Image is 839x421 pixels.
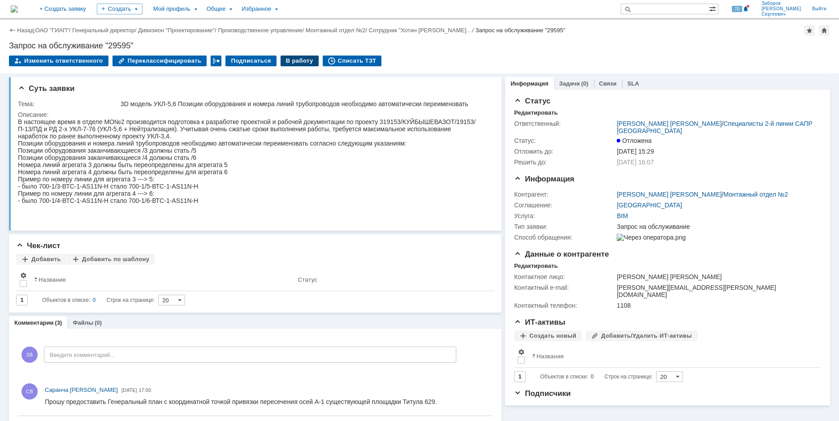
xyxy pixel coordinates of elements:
[14,319,54,326] a: Комментарии
[518,348,525,356] span: Настройки
[514,137,615,144] div: Статус:
[510,80,548,87] a: Информация
[514,302,615,309] div: Контактный телефон:
[35,27,73,34] div: /
[761,6,801,12] span: [PERSON_NAME]
[536,353,564,360] div: Название
[528,345,814,368] th: Название
[514,191,615,198] div: Контрагент:
[18,84,74,93] span: Суть заявки
[627,80,639,87] a: SLA
[591,371,594,382] div: 0
[73,319,93,326] a: Файлы
[514,262,558,270] div: Редактировать
[617,148,816,155] div: [DATE] 15:29
[42,297,90,303] span: Объектов в списке:
[17,27,34,34] a: Назад
[514,202,615,209] div: Соглашение:
[732,6,742,12] span: 70
[514,234,615,241] div: Способ обращения:
[35,27,69,34] a: ОАО "ГИАП"
[617,273,816,280] div: [PERSON_NAME] [PERSON_NAME]
[617,302,816,309] div: 1108
[97,4,143,14] div: Создать
[93,295,96,305] div: 0
[30,268,294,291] th: Название
[617,120,816,134] div: /
[306,27,369,34] div: /
[514,148,615,155] div: Отложить до:
[95,319,102,326] div: (0)
[581,80,588,87] div: (0)
[294,268,487,291] th: Статус
[16,241,61,250] span: Чек-лист
[617,191,788,198] div: /
[298,276,317,283] div: Статус
[761,1,801,6] span: Зиборов
[18,100,119,107] div: Тема:
[218,27,306,34] div: /
[20,272,27,279] span: Настройки
[540,374,588,380] span: Объектов в списке:
[819,25,830,36] div: Сделать домашней страницей
[55,319,62,326] div: (3)
[22,347,38,363] span: ЗВ
[369,27,476,34] div: /
[218,27,302,34] a: Производственное управление
[34,26,35,33] div: |
[617,191,722,198] a: [PERSON_NAME] [PERSON_NAME]
[138,27,218,34] div: /
[617,284,816,298] div: [PERSON_NAME][EMAIL_ADDRESS][PERSON_NAME][DOMAIN_NAME]
[514,250,609,258] span: Данные о контрагенте
[617,159,654,166] span: [DATE] 16:07
[514,120,615,127] div: Ответственный:
[617,223,816,230] div: Запрос на обслуживание
[514,109,558,116] div: Редактировать
[39,276,66,283] div: Название
[514,273,615,280] div: Контактное лицо:
[723,191,788,198] a: Монтажный отдел №2
[11,5,18,13] img: logo
[121,387,137,393] span: [DATE]
[139,387,151,393] span: 17:00
[45,387,118,393] span: Саранча [PERSON_NAME]
[617,137,652,144] span: Отложена
[761,12,801,17] span: Сергеевич
[617,212,628,219] a: BIM
[514,97,550,105] span: Статус
[709,4,718,13] span: Расширенный поиск
[72,27,134,34] a: Генеральный директор
[804,25,815,36] div: Добавить в избранное
[9,41,830,50] div: Запрос на обслуживание "29595"
[138,27,215,34] a: Дивизион "Проектирование"
[72,27,138,34] div: /
[559,80,580,87] a: Задачи
[11,5,18,13] a: Перейти на домашнюю страницу
[211,56,221,66] div: Работа с массовостью
[599,80,617,87] a: Связи
[476,27,566,34] div: Запрос на обслуживание "29595"
[514,389,571,398] span: Подписчики
[617,120,812,134] a: Специалисты 2-й линии САПР [GEOGRAPHIC_DATA]
[514,175,574,183] span: Информация
[514,284,615,291] div: Контактный e-mail:
[514,318,565,326] span: ИТ-активы
[514,223,615,230] div: Тип заявки:
[42,295,155,305] i: Строк на странице:
[45,386,118,395] a: Саранча [PERSON_NAME]
[617,234,686,241] img: Через оператора.png
[514,212,615,219] div: Услуга:
[514,159,615,166] div: Решить до:
[18,111,490,118] div: Описание:
[306,27,366,34] a: Монтажный отдел №2
[121,100,488,107] div: 3D модель УКЛ-5,6 Позиции оборудования и номера линий трубопроводов необходимо автоматически пере...
[617,120,722,127] a: [PERSON_NAME] [PERSON_NAME]
[617,202,682,209] a: [GEOGRAPHIC_DATA]
[540,371,653,382] i: Строк на странице:
[369,27,472,34] a: Сотрудник "Хотин [PERSON_NAME]…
